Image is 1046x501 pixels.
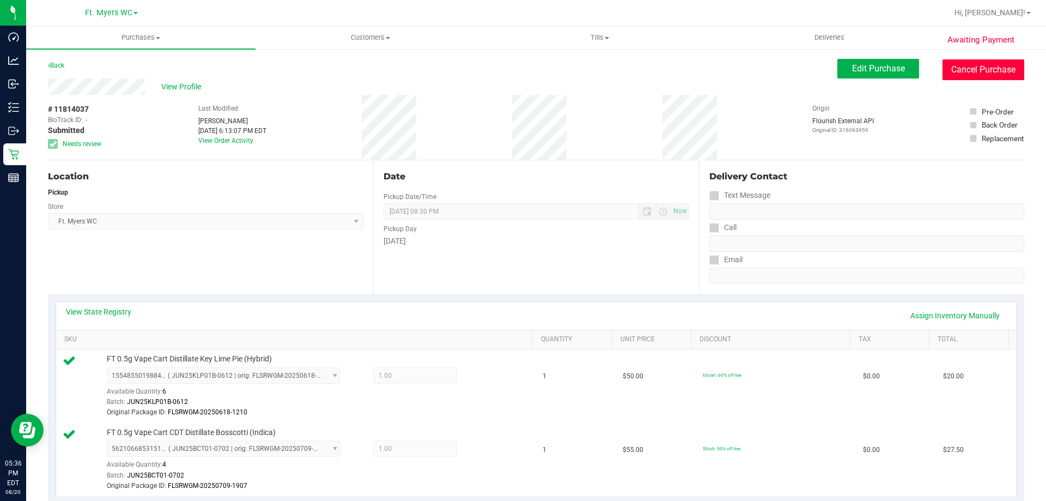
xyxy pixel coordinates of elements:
[852,63,905,74] span: Edit Purchase
[709,252,743,268] label: Email
[982,106,1014,117] div: Pre-Order
[8,32,19,43] inline-svg: Dashboard
[938,335,1004,344] a: Total
[48,115,83,125] span: BioTrack ID:
[543,445,546,455] span: 1
[198,104,238,113] label: Last Modified
[66,306,131,317] a: View State Registry
[485,33,714,43] span: Tills
[162,461,166,468] span: 4
[8,79,19,89] inline-svg: Inbound
[812,104,830,113] label: Origin
[485,26,714,49] a: Tills
[623,445,643,455] span: $55.00
[26,26,256,49] a: Purchases
[8,55,19,66] inline-svg: Analytics
[384,224,417,234] label: Pickup Day
[800,33,859,43] span: Deliveries
[541,335,607,344] a: Quantity
[168,408,247,416] span: FLSRWGM-20250618-1210
[863,445,880,455] span: $0.00
[256,33,484,43] span: Customers
[48,202,63,212] label: Store
[48,170,363,183] div: Location
[11,414,44,446] iframe: Resource center
[127,398,188,406] span: JUN25KLP01B-0612
[859,335,925,344] a: Tax
[198,137,253,144] a: View Order Activity
[168,482,247,490] span: FLSRWGM-20250709-1907
[64,335,528,344] a: SKU
[107,472,125,479] span: Batch:
[982,133,1024,144] div: Replacement
[107,354,272,364] span: FT 0.5g Vape Cart Distillate Key Lime Pie (Hybrid)
[48,125,84,136] span: Submitted
[623,371,643,382] span: $50.00
[384,192,436,202] label: Pickup Date/Time
[947,34,1014,46] span: Awaiting Payment
[127,472,184,479] span: JUN25BCT01-0702
[700,335,846,344] a: Discount
[5,458,21,488] p: 05:36 PM EDT
[162,388,166,395] span: 6
[384,236,689,247] div: [DATE]
[943,371,964,382] span: $20.00
[942,59,1024,80] button: Cancel Purchase
[703,372,741,378] span: 60cart: 60% off line
[48,104,89,115] span: # 11814037
[863,371,880,382] span: $0.00
[86,115,87,125] span: -
[943,445,964,455] span: $27.50
[837,59,919,79] button: Edit Purchase
[709,236,1024,252] input: Format: (999) 999-9999
[107,482,166,490] span: Original Package ID:
[63,139,101,149] span: Needs review
[48,189,68,196] strong: Pickup
[709,220,737,236] label: Call
[26,33,256,43] span: Purchases
[198,126,266,136] div: [DATE] 6:13:07 PM EDT
[812,126,874,134] p: Original ID: 316063959
[703,446,740,451] span: 50cdt: 50% off line
[107,408,166,416] span: Original Package ID:
[5,488,21,496] p: 08/20
[8,149,19,160] inline-svg: Retail
[48,62,64,69] a: Back
[715,26,944,49] a: Deliveries
[107,457,352,478] div: Available Quantity:
[812,116,874,134] div: Flourish External API
[8,172,19,183] inline-svg: Reports
[982,119,1018,130] div: Back Order
[8,125,19,136] inline-svg: Outbound
[621,335,687,344] a: Unit Price
[709,203,1024,220] input: Format: (999) 999-9999
[198,116,266,126] div: [PERSON_NAME]
[543,371,546,382] span: 1
[709,170,1024,183] div: Delivery Contact
[107,384,352,405] div: Available Quantity:
[161,81,205,93] span: View Profile
[903,306,1007,325] a: Assign Inventory Manually
[256,26,485,49] a: Customers
[8,102,19,113] inline-svg: Inventory
[384,170,689,183] div: Date
[954,8,1025,17] span: Hi, [PERSON_NAME]!
[107,398,125,406] span: Batch:
[107,427,276,438] span: FT 0.5g Vape Cart CDT Distillate Bosscotti (Indica)
[85,8,132,17] span: Ft. Myers WC
[709,188,770,203] label: Text Message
